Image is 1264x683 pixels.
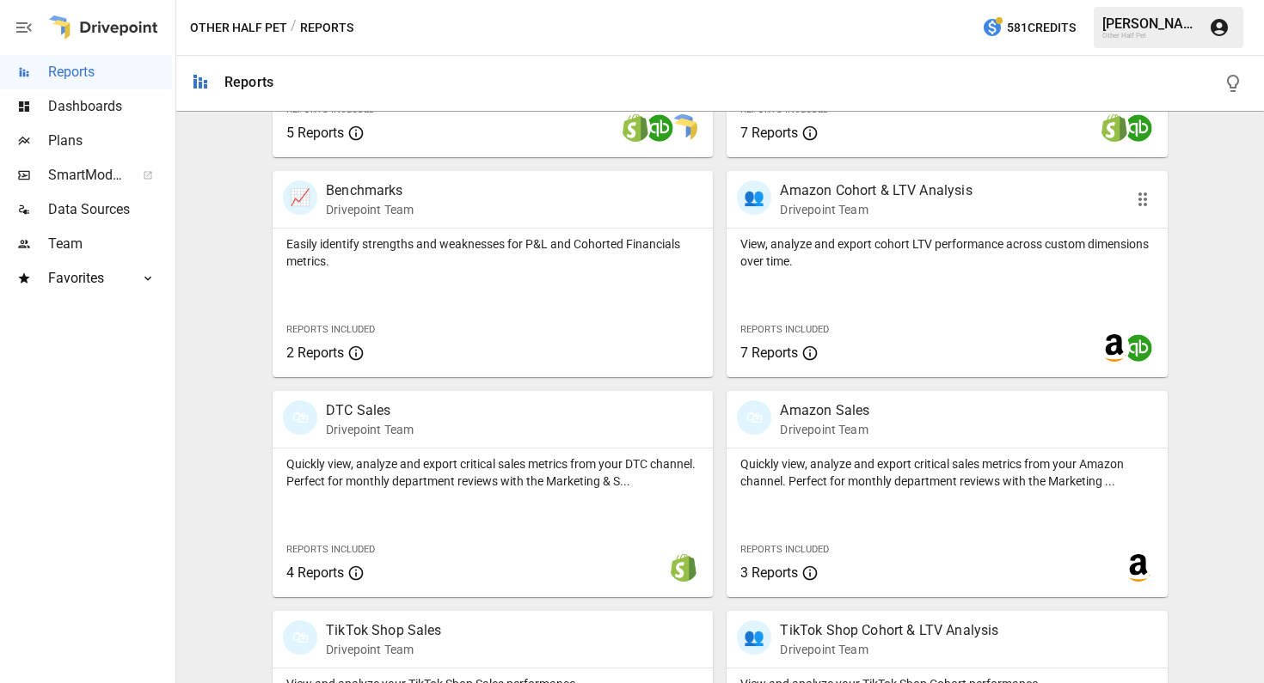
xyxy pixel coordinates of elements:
button: Other Half Pet [190,17,287,39]
span: Favorites [48,268,124,289]
div: 🛍 [737,400,771,435]
span: SmartModel [48,165,124,186]
img: smart model [670,114,697,142]
p: Drivepoint Team [326,201,414,218]
span: 4 Reports [286,564,344,581]
div: Other Half Pet [1102,32,1199,40]
p: Amazon Sales [780,400,869,421]
span: Team [48,234,172,254]
span: Reports Included [286,544,375,555]
img: quickbooks [646,114,673,142]
span: 5 Reports [286,125,344,141]
div: 🛍 [283,400,317,435]
span: ™ [123,162,135,184]
span: 3 Reports [740,564,798,581]
p: Drivepoint Team [326,421,414,438]
img: quickbooks [1125,334,1152,362]
img: shopify [670,554,697,582]
span: Reports [48,62,172,82]
p: View, analyze and export cohort LTV performance across custom dimensions over time. [740,235,1153,270]
p: TikTok Shop Cohort & LTV Analysis [780,620,998,641]
p: TikTok Shop Sales [326,620,442,641]
div: [PERSON_NAME] [1102,15,1199,32]
p: Drivepoint Team [780,421,869,438]
div: 👥 [737,620,771,655]
div: 👥 [737,180,771,215]
p: Drivepoint Team [780,201,972,218]
img: shopify [1101,114,1128,142]
p: DTC Sales [326,400,414,421]
span: 581 Credits [1007,17,1076,39]
div: 📈 [283,180,317,215]
button: 581Credits [975,12,1083,44]
div: 🛍 [283,620,317,655]
p: Benchmarks [326,180,414,201]
span: Data Sources [48,199,172,220]
img: amazon [1101,334,1128,362]
p: Quickly view, analyze and export critical sales metrics from your Amazon channel. Perfect for mon... [740,455,1153,490]
div: / [291,17,297,39]
span: Reports Included [286,324,375,335]
p: Easily identify strengths and weaknesses for P&L and Cohorted Financials metrics. [286,235,699,270]
p: Quickly view, analyze and export critical sales metrics from your DTC channel. Perfect for monthl... [286,455,699,490]
span: 7 Reports [740,345,798,361]
p: Drivepoint Team [780,641,998,658]
img: amazon [1125,554,1152,582]
div: Reports [224,74,273,90]
span: 7 Reports [740,125,798,141]
img: quickbooks [1125,114,1152,142]
span: Dashboards [48,96,172,117]
span: Plans [48,131,172,151]
span: Reports Included [740,544,829,555]
span: Reports Included [740,324,829,335]
span: 2 Reports [286,345,344,361]
img: shopify [622,114,649,142]
p: Amazon Cohort & LTV Analysis [780,180,972,201]
p: Drivepoint Team [326,641,442,658]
